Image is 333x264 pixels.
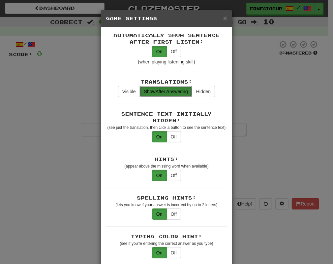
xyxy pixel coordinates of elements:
[144,89,188,94] span: After Answering
[152,247,167,258] button: On
[124,164,208,169] small: (appear above the missing word when available)
[166,247,181,258] button: Off
[152,131,167,142] button: On
[106,32,227,45] div: Automatically Show Sentence After First Listen:
[223,15,227,21] button: Close
[106,15,227,22] h5: Game Settings
[152,46,167,57] button: On
[107,125,226,130] small: (see just the translation, then click a button to see the sentence text)
[192,86,215,97] button: Hidden
[106,195,227,201] div: Spelling Hints:
[120,241,213,246] small: (see if you're entering the correct answer as you type)
[152,170,167,181] button: On
[166,170,181,181] button: Off
[140,86,192,97] button: ShowAfter Answering
[223,14,227,22] span: ×
[106,233,227,240] div: Typing Color Hint:
[118,86,140,97] button: Visible
[166,131,181,142] button: Off
[106,79,227,85] div: Translations:
[115,203,217,207] small: (lets you know if your answer is incorrect by up to 2 letters)
[106,111,227,124] div: Sentence Text Initially Hidden:
[106,156,227,163] div: Hints:
[106,58,227,65] div: (when playing listening skill)
[166,46,181,57] button: Off
[118,86,215,97] div: translations
[152,208,167,220] button: On
[166,208,181,220] button: Off
[144,89,156,94] span: Show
